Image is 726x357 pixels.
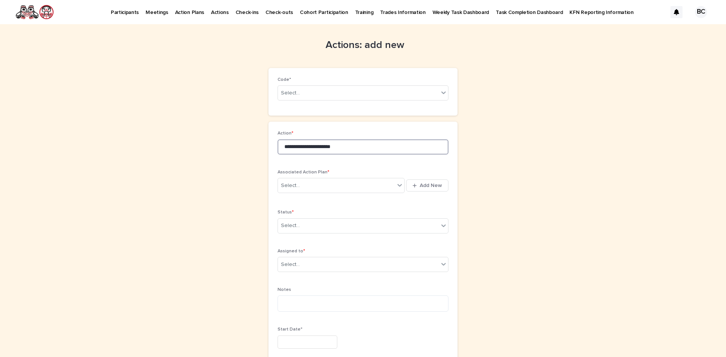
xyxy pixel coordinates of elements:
[281,261,300,269] div: Select...
[278,249,305,253] span: Assigned to
[278,77,291,82] span: Code*
[278,327,302,332] span: Start Date*
[281,222,300,230] div: Select...
[278,210,294,215] span: Status
[420,183,442,188] span: Add New
[695,6,707,18] div: BC
[278,131,293,136] span: Action
[406,179,448,192] button: Add New
[278,287,291,292] span: Notes
[268,39,458,51] h1: Actions: add new
[278,170,329,175] span: Associated Action Plan
[281,89,300,97] div: Select...
[15,5,54,20] img: rNyI97lYS1uoOg9yXW8k
[281,182,300,190] div: Select...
